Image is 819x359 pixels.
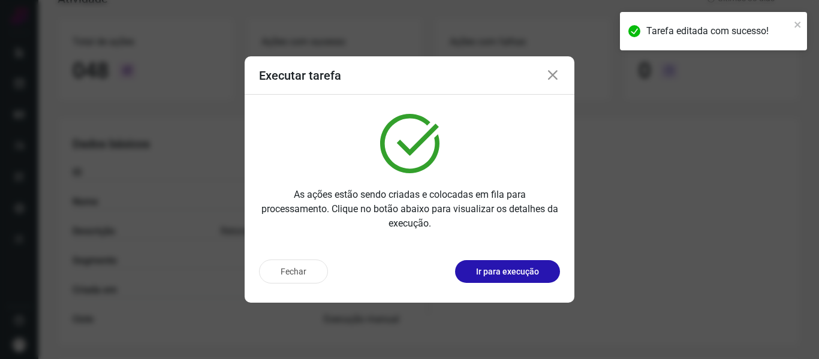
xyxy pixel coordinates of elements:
[476,266,539,278] p: Ir para execução
[259,260,328,283] button: Fechar
[259,68,341,83] h3: Executar tarefa
[259,188,560,231] p: As ações estão sendo criadas e colocadas em fila para processamento. Clique no botão abaixo para ...
[646,24,790,38] div: Tarefa editada com sucesso!
[455,260,560,283] button: Ir para execução
[380,114,439,173] img: verified.svg
[794,17,802,31] button: close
